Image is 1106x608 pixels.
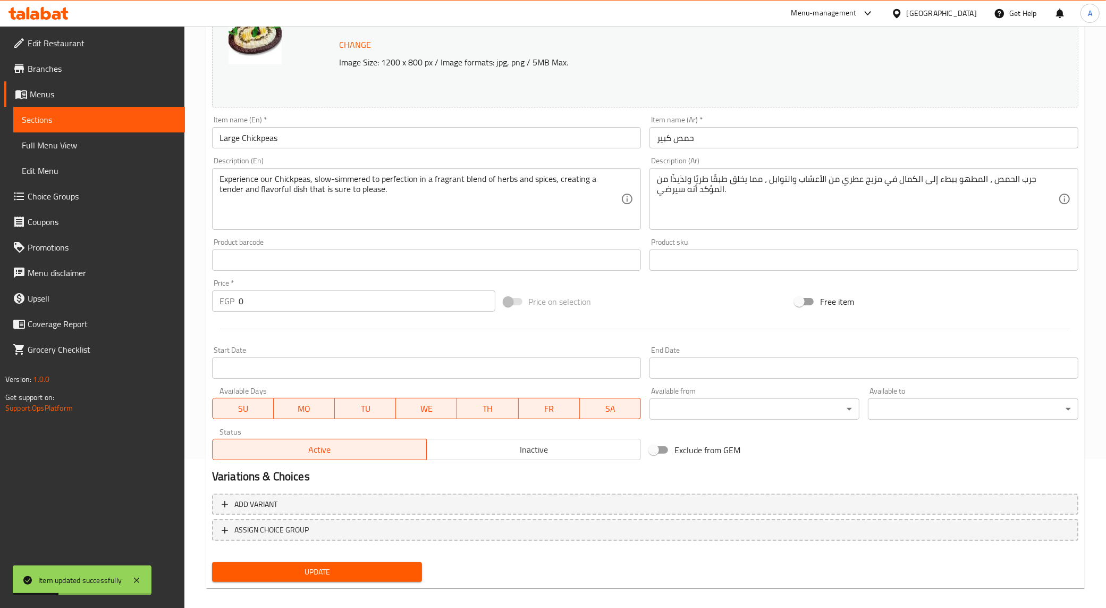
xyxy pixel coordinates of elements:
span: Free item [820,295,854,308]
button: Add variant [212,494,1078,515]
button: SU [212,398,274,419]
button: TH [457,398,518,419]
a: Edit Restaurant [4,30,185,56]
div: ​ [649,398,860,420]
span: Edit Menu [22,164,176,177]
span: WE [400,401,453,417]
input: Please enter price [239,290,495,312]
span: Edit Restaurant [28,37,176,49]
span: Branches [28,62,176,75]
button: ASSIGN CHOICE GROUP [212,519,1078,541]
a: Sections [13,107,185,132]
a: Support.OpsPlatform [5,401,73,415]
input: Enter name En [212,127,641,148]
span: Change [339,37,371,53]
button: Change [335,34,375,56]
span: Add variant [234,498,277,511]
span: Grocery Checklist [28,343,176,356]
div: Menu-management [791,7,857,20]
span: Full Menu View [22,139,176,152]
a: Menu disclaimer [4,260,185,286]
input: Please enter product sku [649,249,1078,271]
div: ​ [868,398,1078,420]
button: TU [335,398,396,419]
button: SA [580,398,641,419]
span: Active [217,442,423,457]
span: MO [278,401,331,417]
p: Image Size: 1200 x 800 px / Image formats: jpg, png / 5MB Max. [335,56,960,69]
div: Item updated successfully [38,574,122,586]
div: [GEOGRAPHIC_DATA] [907,7,977,19]
span: Coverage Report [28,318,176,330]
span: A [1088,7,1092,19]
span: Update [221,565,414,579]
span: TU [339,401,392,417]
a: Choice Groups [4,184,185,209]
span: Upsell [28,292,176,305]
a: Grocery Checklist [4,337,185,362]
span: ASSIGN CHOICE GROUP [234,523,309,537]
a: Edit Menu [13,158,185,184]
a: Coupons [4,209,185,235]
button: Update [212,562,423,582]
input: Enter name Ar [649,127,1078,148]
a: Promotions [4,235,185,260]
textarea: Experience our Chickpeas, slow-simmered to perfection in a fragrant blend of herbs and spices, cr... [219,174,621,224]
button: Inactive [426,439,641,460]
span: Get support on: [5,390,54,404]
button: WE [396,398,457,419]
span: Sections [22,113,176,126]
h2: Variations & Choices [212,469,1078,485]
p: EGP [219,295,234,307]
button: Active [212,439,427,460]
a: Coverage Report [4,311,185,337]
input: Please enter product barcode [212,249,641,271]
span: Menu disclaimer [28,266,176,279]
span: 1.0.0 [33,372,49,386]
textarea: جرب الحمص ، المطهو ببطء إلى الكمال في مزيج عطري من الأعشاب والتوابل ، مما يخلق طبقًا طريًا ولذيذً... [657,174,1058,224]
span: SU [217,401,269,417]
a: Upsell [4,286,185,311]
span: Version: [5,372,31,386]
span: Choice Groups [28,190,176,203]
span: Inactive [431,442,637,457]
button: MO [274,398,335,419]
span: SA [584,401,637,417]
span: TH [461,401,514,417]
span: Price on selection [529,295,592,308]
span: FR [523,401,576,417]
span: Coupons [28,215,176,228]
a: Menus [4,81,185,107]
button: FR [519,398,580,419]
span: Menus [30,88,176,101]
span: Promotions [28,241,176,254]
span: Exclude from GEM [674,444,740,456]
a: Branches [4,56,185,81]
a: Full Menu View [13,132,185,158]
img: %D8%AD%D9%85%D8%B5638845259419945667.jpg [229,11,282,64]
